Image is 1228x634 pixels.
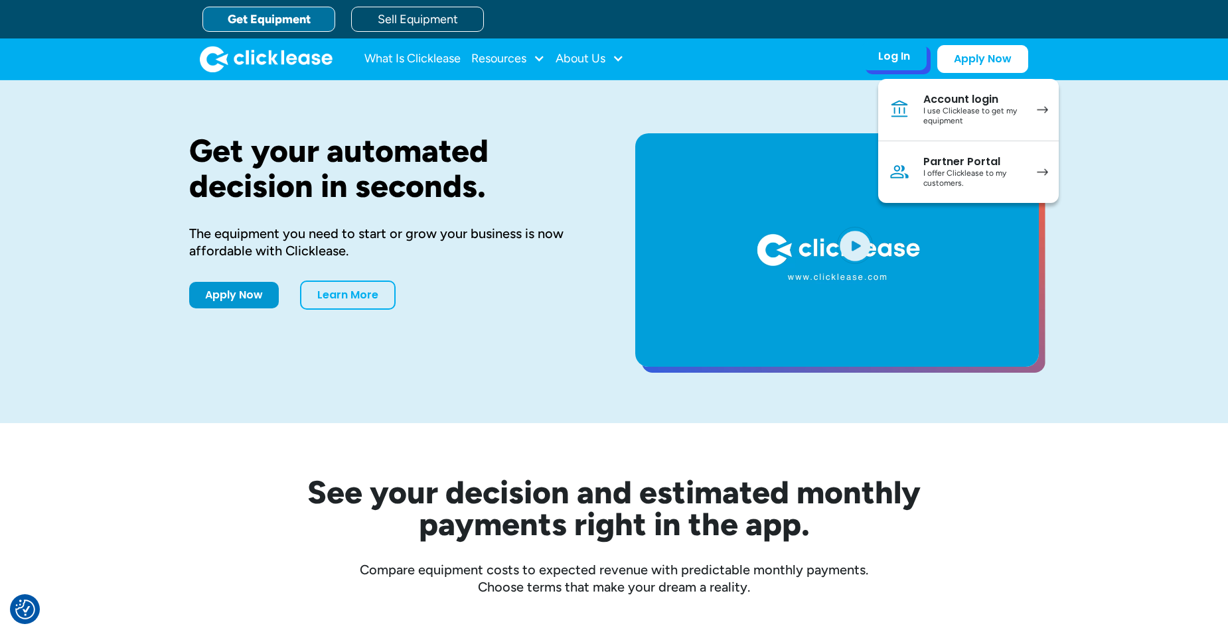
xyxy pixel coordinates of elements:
img: Blue play button logo on a light blue circular background [837,227,873,264]
img: Revisit consent button [15,600,35,619]
img: Clicklease logo [200,46,333,72]
img: Person icon [889,161,910,182]
div: Partner Portal [923,155,1024,168]
a: Apply Now [937,45,1028,73]
div: Compare equipment costs to expected revenue with predictable monthly payments. Choose terms that ... [189,561,1039,596]
a: Learn More [300,281,396,310]
a: Account loginI use Clicklease to get my equipment [878,79,1059,141]
a: What Is Clicklease [364,46,461,72]
img: arrow [1037,168,1048,176]
a: open lightbox [635,133,1039,367]
nav: Log In [878,79,1059,203]
div: Log In [878,50,910,63]
img: Bank icon [889,99,910,120]
a: Sell Equipment [351,7,484,32]
div: Resources [471,46,545,72]
div: The equipment you need to start or grow your business is now affordable with Clicklease. [189,225,593,259]
a: home [200,46,333,72]
img: arrow [1037,106,1048,113]
a: Partner PortalI offer Clicklease to my customers. [878,141,1059,203]
div: I use Clicklease to get my equipment [923,106,1024,127]
div: About Us [556,46,624,72]
a: Get Equipment [202,7,335,32]
h2: See your decision and estimated monthly payments right in the app. [242,476,986,540]
div: I offer Clicklease to my customers. [923,168,1024,189]
h1: Get your automated decision in seconds. [189,133,593,204]
button: Consent Preferences [15,600,35,619]
div: Account login [923,93,1024,106]
a: Apply Now [189,282,279,308]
